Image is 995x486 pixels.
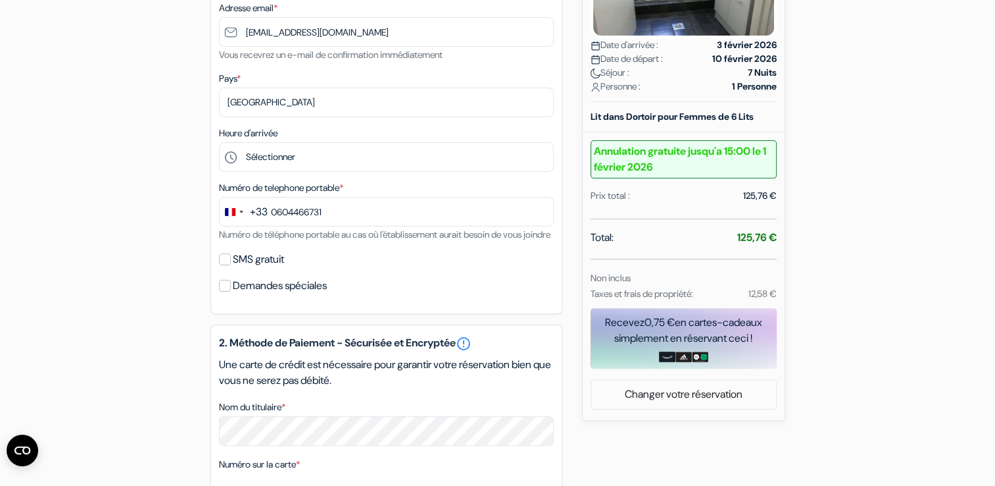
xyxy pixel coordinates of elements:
[219,357,554,389] p: Une carte de crédit est nécessaire pour garantir votre réservation bien que vous ne serez pas déb...
[743,189,777,203] div: 125,76 €
[219,49,443,61] small: Vous recevrez un e-mail de confirmation immédiatement
[591,80,641,94] span: Personne :
[591,382,776,407] a: Changer votre réservation
[591,38,658,52] span: Date d'arrivée :
[737,230,777,244] strong: 125,76 €
[591,66,629,80] span: Séjour :
[659,352,675,362] img: amazon-card-no-text.png
[591,140,777,178] b: Annulation gratuite jusqu'a 15:00 le 1 février 2026
[220,198,268,226] button: Change country, selected France (+33)
[591,82,600,92] img: user_icon.svg
[219,197,554,227] input: 6 12 34 56 78
[219,126,278,140] label: Heure d'arrivée
[219,400,285,414] label: Nom du titulaire
[233,250,284,269] label: SMS gratuit
[591,230,614,246] span: Total:
[250,204,268,220] div: +33
[219,229,550,240] small: Numéro de téléphone portable au cas où l'établissement aurait besoin de vous joindre
[732,80,777,94] strong: 1 Personne
[591,55,600,65] img: calendar.svg
[591,68,600,78] img: moon.svg
[591,272,631,284] small: Non inclus
[219,1,278,15] label: Adresse email
[219,336,554,352] h5: 2. Méthode de Paiement - Sécurisée et Encryptée
[219,181,343,195] label: Numéro de telephone portable
[748,288,776,300] small: 12,58 €
[712,52,777,66] strong: 10 février 2026
[591,41,600,51] img: calendar.svg
[7,435,38,466] button: Ouvrir le widget CMP
[591,52,663,66] span: Date de départ :
[591,111,754,122] b: Lit dans Dortoir pour Femmes de 6 Lits
[748,66,777,80] strong: 7 Nuits
[591,288,693,300] small: Taxes et frais de propriété:
[219,458,300,472] label: Numéro sur la carte
[675,352,692,362] img: adidas-card.png
[692,352,708,362] img: uber-uber-eats-card.png
[219,17,554,47] input: Entrer adresse e-mail
[456,336,472,352] a: error_outline
[717,38,777,52] strong: 3 février 2026
[219,72,241,86] label: Pays
[233,277,327,295] label: Demandes spéciales
[591,189,630,203] div: Prix total :
[591,315,777,346] div: Recevez en cartes-cadeaux simplement en réservant ceci !
[644,315,675,329] span: 0,75 €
